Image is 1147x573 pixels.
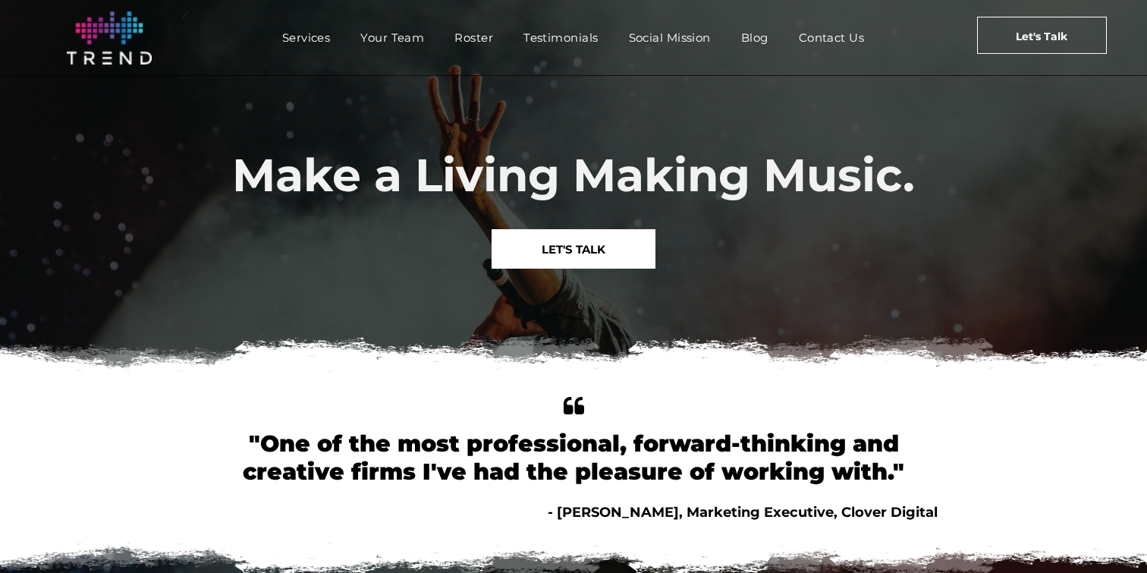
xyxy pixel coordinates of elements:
a: Services [267,27,346,49]
a: Blog [726,27,784,49]
font: "One of the most professional, forward-thinking and creative firms I've had the pleasure of worki... [243,430,904,486]
a: Roster [439,27,508,49]
span: LET'S TALK [542,230,605,269]
a: Social Mission [614,27,726,49]
a: LET'S TALK [492,229,655,269]
a: Contact Us [784,27,880,49]
a: Your Team [345,27,439,49]
span: Make a Living Making Music. [232,147,915,203]
span: - [PERSON_NAME], Marketing Executive, Clover Digital [548,504,938,521]
a: Let's Talk [977,17,1107,54]
img: logo [67,11,152,65]
span: Let's Talk [1016,17,1067,55]
a: Testimonials [508,27,613,49]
